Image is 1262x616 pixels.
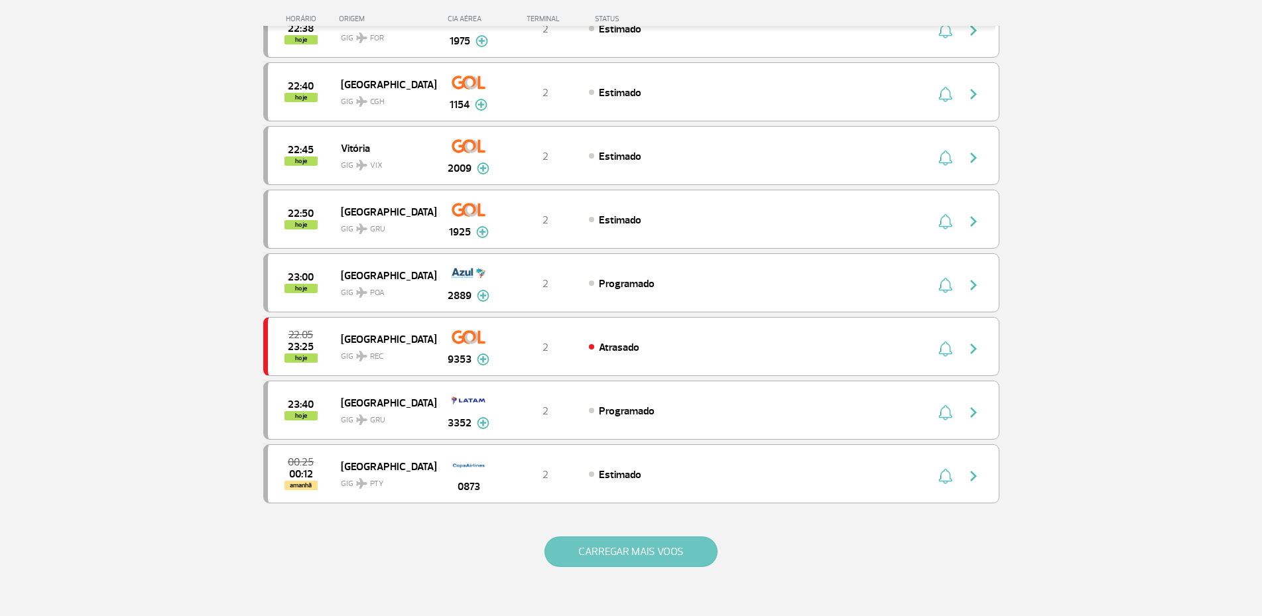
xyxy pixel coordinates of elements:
span: GIG [341,407,426,426]
img: mais-info-painel-voo.svg [477,162,489,174]
img: destiny_airplane.svg [356,351,367,361]
span: hoje [284,156,318,166]
span: 2025-09-28 22:38:00 [288,24,314,33]
span: Estimado [599,23,641,36]
div: ORIGEM [339,15,436,23]
img: seta-direita-painel-voo.svg [966,214,981,229]
span: GIG [341,153,426,172]
span: Estimado [599,150,641,163]
span: hoje [284,284,318,293]
span: Programado [599,404,655,418]
img: sino-painel-voo.svg [938,341,952,357]
span: POA [370,287,385,299]
img: seta-direita-painel-voo.svg [966,404,981,420]
img: seta-direita-painel-voo.svg [966,341,981,357]
span: Atrasado [599,341,639,354]
span: 2025-09-28 23:00:00 [288,273,314,282]
span: GIG [341,89,426,108]
span: 2 [542,214,548,227]
img: destiny_airplane.svg [356,32,367,43]
span: GIG [341,25,426,44]
img: seta-direita-painel-voo.svg [966,468,981,484]
span: GRU [370,223,385,235]
img: destiny_airplane.svg [356,96,367,107]
span: 2 [542,404,548,418]
span: 1154 [450,97,470,113]
span: Estimado [599,468,641,481]
span: [GEOGRAPHIC_DATA] [341,330,426,347]
span: 9353 [448,351,472,367]
img: destiny_airplane.svg [356,414,367,425]
img: seta-direita-painel-voo.svg [966,277,981,293]
img: sino-painel-voo.svg [938,150,952,166]
span: VIX [370,160,383,172]
img: mais-info-painel-voo.svg [476,226,489,238]
span: amanhã [284,481,318,490]
span: Estimado [599,214,641,227]
img: seta-direita-painel-voo.svg [966,86,981,102]
span: PTY [370,478,383,490]
div: HORÁRIO [267,15,340,23]
span: hoje [284,93,318,102]
span: 2025-09-29 00:25:00 [288,458,314,467]
span: GIG [341,343,426,363]
span: GRU [370,414,385,426]
span: 1925 [449,224,471,240]
span: 2 [542,277,548,290]
span: CGH [370,96,385,108]
button: CARREGAR MAIS VOOS [544,536,718,567]
span: hoje [284,411,318,420]
span: GIG [341,471,426,490]
span: 1975 [450,33,470,49]
img: sino-painel-voo.svg [938,214,952,229]
span: 2 [542,150,548,163]
img: destiny_airplane.svg [356,478,367,489]
img: mais-info-painel-voo.svg [477,417,489,429]
span: Vitória [341,139,426,156]
span: 2 [542,341,548,354]
img: sino-painel-voo.svg [938,404,952,420]
img: mais-info-painel-voo.svg [475,35,488,47]
span: Estimado [599,86,641,99]
span: 2025-09-29 00:12:00 [289,469,313,479]
div: CIA AÉREA [436,15,502,23]
img: destiny_airplane.svg [356,223,367,234]
span: FOR [370,32,384,44]
span: 2889 [448,288,472,304]
span: hoje [284,220,318,229]
span: 2025-09-28 22:05:00 [288,330,313,339]
span: Programado [599,277,655,290]
span: [GEOGRAPHIC_DATA] [341,458,426,475]
img: mais-info-painel-voo.svg [477,353,489,365]
span: 2 [542,468,548,481]
img: mais-info-painel-voo.svg [477,290,489,302]
img: seta-direita-painel-voo.svg [966,150,981,166]
span: 2025-09-28 22:40:00 [288,82,314,91]
img: sino-painel-voo.svg [938,468,952,484]
img: destiny_airplane.svg [356,287,367,298]
span: 3352 [448,415,472,431]
span: GIG [341,216,426,235]
img: mais-info-painel-voo.svg [475,99,487,111]
span: 0873 [458,479,480,495]
span: [GEOGRAPHIC_DATA] [341,394,426,411]
span: [GEOGRAPHIC_DATA] [341,267,426,284]
span: [GEOGRAPHIC_DATA] [341,76,426,93]
span: 2025-09-28 23:25:00 [288,342,314,351]
div: STATUS [588,15,696,23]
span: GIG [341,280,426,299]
img: sino-painel-voo.svg [938,277,952,293]
img: destiny_airplane.svg [356,160,367,170]
span: 2009 [448,160,472,176]
span: REC [370,351,383,363]
span: 2025-09-28 22:45:00 [288,145,314,154]
span: hoje [284,35,318,44]
img: sino-painel-voo.svg [938,86,952,102]
span: 2025-09-28 23:40:00 [288,400,314,409]
div: TERMINAL [502,15,588,23]
span: 2 [542,23,548,36]
span: [GEOGRAPHIC_DATA] [341,203,426,220]
span: 2 [542,86,548,99]
span: hoje [284,353,318,363]
span: 2025-09-28 22:50:00 [288,209,314,218]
